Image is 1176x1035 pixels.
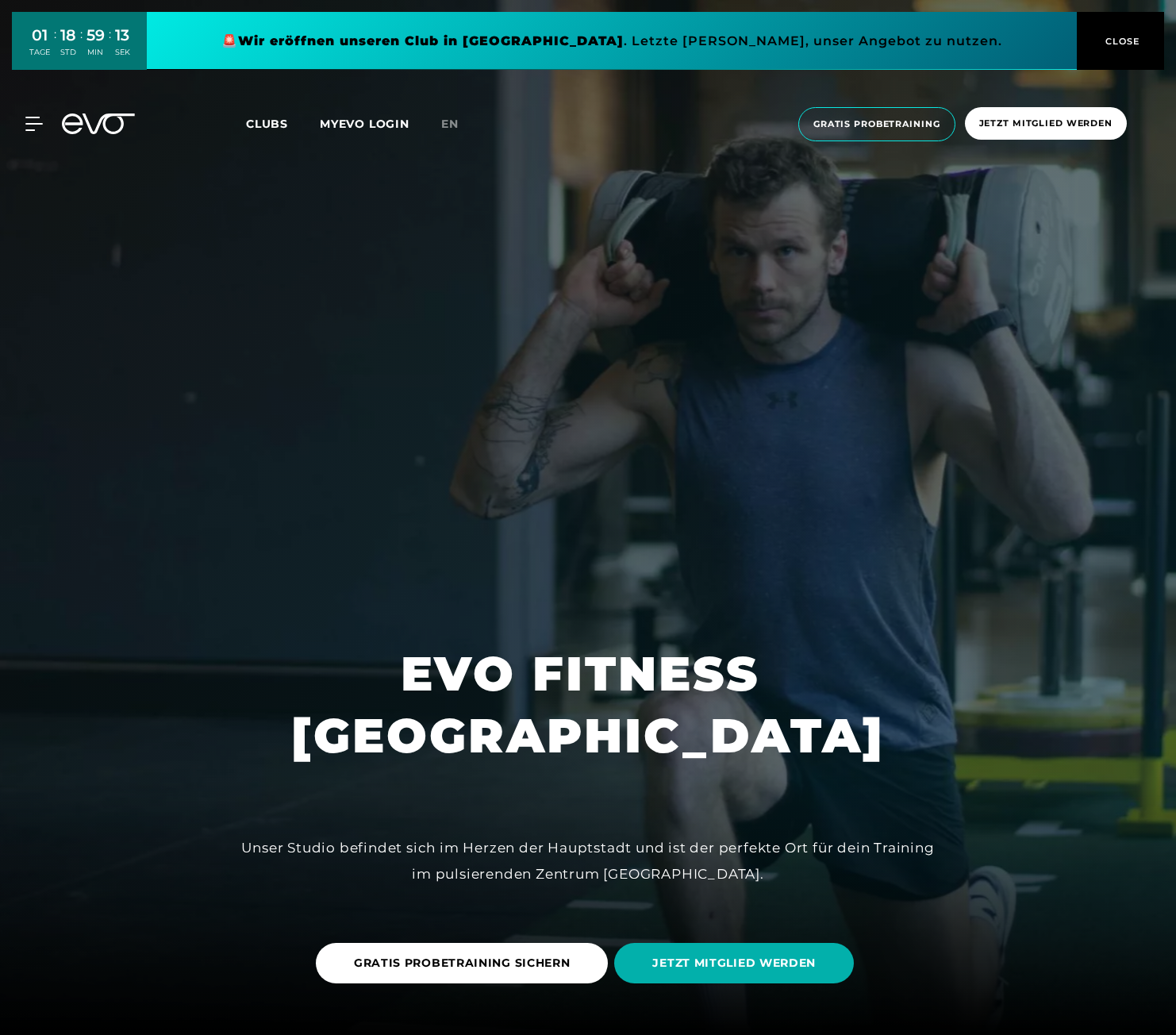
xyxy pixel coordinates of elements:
[115,24,130,47] div: 13
[86,47,105,58] div: MIN
[29,24,50,47] div: 01
[316,931,615,995] a: GRATIS PROBETRAINING SICHERN
[60,24,76,47] div: 18
[231,835,945,887] div: Unser Studio befindet sich im Herzen der Hauptstadt und ist der perfekte Ort für dein Training im...
[441,115,478,133] a: en
[29,47,50,58] div: TAGE
[1101,34,1140,48] span: CLOSE
[979,117,1113,130] span: Jetzt Mitglied werden
[291,643,885,767] h1: EVO FITNESS [GEOGRAPHIC_DATA]
[109,25,111,67] div: :
[960,107,1132,141] a: Jetzt Mitglied werden
[1077,12,1164,70] button: CLOSE
[652,955,816,972] span: JETZT MITGLIED WERDEN
[354,955,571,972] span: GRATIS PROBETRAINING SICHERN
[80,25,83,67] div: :
[614,931,860,995] a: JETZT MITGLIED WERDEN
[813,117,940,131] span: Gratis Probetraining
[115,47,130,58] div: SEK
[441,117,459,131] span: en
[794,107,960,141] a: Gratis Probetraining
[246,116,320,131] a: Clubs
[60,47,76,58] div: STD
[246,117,288,131] span: Clubs
[86,24,105,47] div: 59
[54,25,56,67] div: :
[320,117,409,131] a: MYEVO LOGIN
